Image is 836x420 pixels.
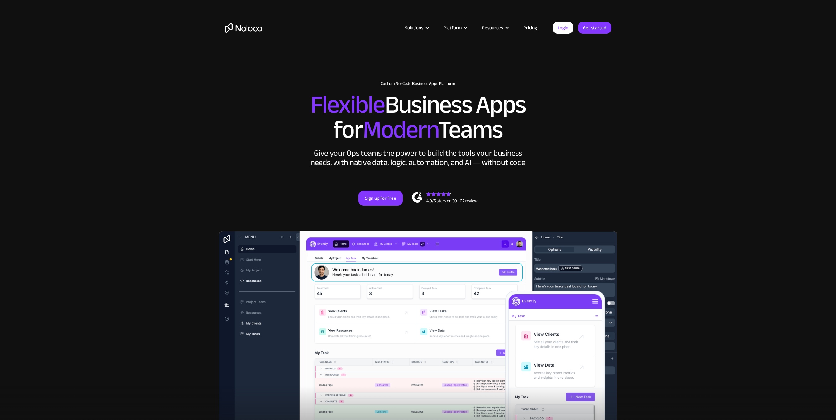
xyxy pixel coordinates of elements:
[553,22,573,34] a: Login
[516,24,545,32] a: Pricing
[363,106,438,153] span: Modern
[225,81,611,86] h1: Custom No-Code Business Apps Platform
[444,24,462,32] div: Platform
[474,24,516,32] div: Resources
[309,149,527,167] div: Give your Ops teams the power to build the tools your business needs, with native data, logic, au...
[482,24,503,32] div: Resources
[436,24,474,32] div: Platform
[310,81,385,128] span: Flexible
[225,23,262,33] a: home
[578,22,611,34] a: Get started
[358,191,403,206] a: Sign up for free
[397,24,436,32] div: Solutions
[225,92,611,142] h2: Business Apps for Teams
[405,24,423,32] div: Solutions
